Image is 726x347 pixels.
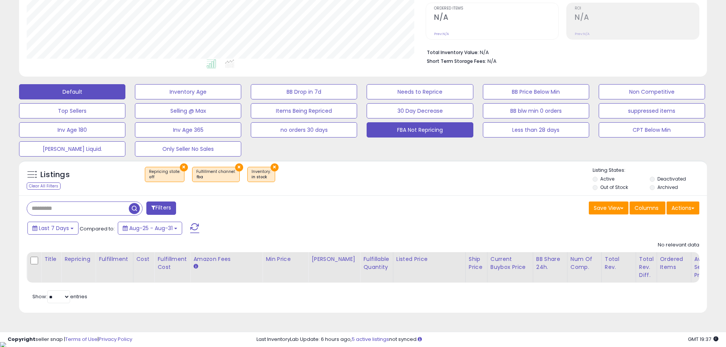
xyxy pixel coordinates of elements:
[196,169,236,180] span: Fulfillment channel :
[367,103,473,118] button: 30 Day Decrease
[64,255,92,263] div: Repricing
[251,103,357,118] button: Items Being Repriced
[483,103,589,118] button: BB blw min 0 orders
[575,32,590,36] small: Prev: N/A
[44,255,58,263] div: Title
[605,255,633,271] div: Total Rev.
[667,201,699,214] button: Actions
[658,241,699,249] div: No relevant data
[251,122,357,138] button: no orders 30 days
[599,103,705,118] button: suppressed items
[8,336,132,343] div: seller snap | |
[599,84,705,99] button: Non Competitive
[630,201,665,214] button: Columns
[252,174,271,180] div: in stock
[311,255,357,263] div: [PERSON_NAME]
[196,174,236,180] div: fba
[118,222,182,235] button: Aug-25 - Aug-31
[694,255,722,279] div: Avg Selling Price
[536,255,564,271] div: BB Share 24h.
[149,169,180,180] span: Repricing state :
[146,201,176,215] button: Filters
[27,182,61,190] div: Clear All Filters
[639,255,654,279] div: Total Rev. Diff.
[487,58,497,65] span: N/A
[427,58,486,64] b: Short Term Storage Fees:
[135,141,241,157] button: Only Seller No Sales
[135,122,241,138] button: Inv Age 365
[271,163,279,171] button: ×
[434,6,558,11] span: Ordered Items
[363,255,389,271] div: Fulfillable Quantity
[19,141,125,157] button: [PERSON_NAME] Liquid.
[657,184,678,190] label: Archived
[427,47,694,56] li: N/A
[99,255,130,263] div: Fulfillment
[469,255,484,271] div: Ship Price
[396,255,462,263] div: Listed Price
[427,49,479,56] b: Total Inventory Value:
[19,84,125,99] button: Default
[434,13,558,23] h2: N/A
[352,336,389,343] a: 5 active listings
[571,255,598,271] div: Num of Comp.
[251,84,357,99] button: BB Drop in 7d
[180,163,188,171] button: ×
[593,167,707,174] p: Listing States:
[367,122,473,138] button: FBA Not Repricing
[149,174,180,180] div: off
[235,163,243,171] button: ×
[367,84,473,99] button: Needs to Reprice
[8,336,35,343] strong: Copyright
[599,122,705,138] button: CPT Below Min
[193,263,198,270] small: Amazon Fees.
[575,6,699,11] span: ROI
[65,336,98,343] a: Terms of Use
[600,176,614,182] label: Active
[136,255,151,263] div: Cost
[483,84,589,99] button: BB Price Below Min
[600,184,628,190] label: Out of Stock
[129,224,173,232] span: Aug-25 - Aug-31
[490,255,530,271] div: Current Buybox Price
[589,201,628,214] button: Save View
[193,255,259,263] div: Amazon Fees
[252,169,271,180] span: Inventory :
[80,225,115,232] span: Compared to:
[266,255,305,263] div: Min Price
[688,336,718,343] span: 2025-09-8 19:37 GMT
[657,176,686,182] label: Deactivated
[39,224,69,232] span: Last 7 Days
[32,293,87,300] span: Show: entries
[40,170,70,180] h5: Listings
[660,255,688,271] div: Ordered Items
[19,103,125,118] button: Top Sellers
[99,336,132,343] a: Privacy Policy
[19,122,125,138] button: Inv Age 180
[256,336,718,343] div: Last InventoryLab Update: 6 hours ago, not synced.
[635,204,659,212] span: Columns
[157,255,187,271] div: Fulfillment Cost
[575,13,699,23] h2: N/A
[135,103,241,118] button: Selling @ Max
[27,222,79,235] button: Last 7 Days
[434,32,449,36] small: Prev: N/A
[483,122,589,138] button: Less than 28 days
[135,84,241,99] button: Inventory Age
